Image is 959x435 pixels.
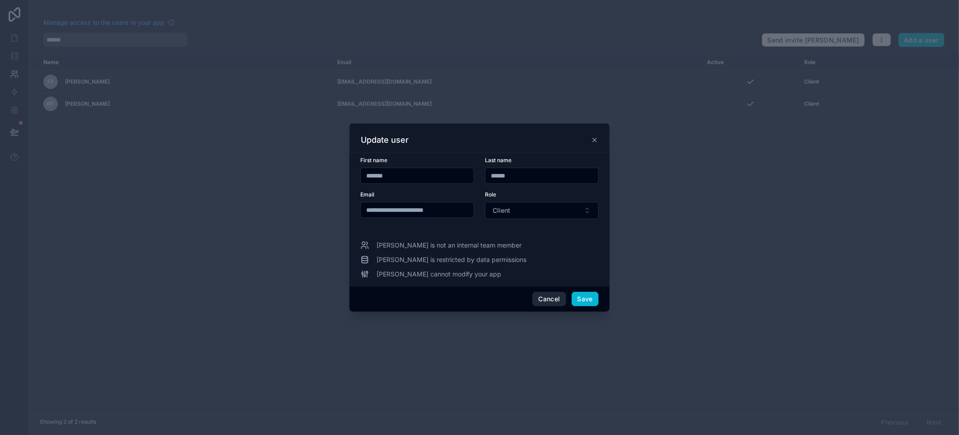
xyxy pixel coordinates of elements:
span: [PERSON_NAME] is restricted by data permissions [377,255,526,264]
h3: Update user [361,135,409,145]
span: First name [360,157,387,164]
button: Cancel [532,292,566,306]
button: Select Button [485,202,599,219]
span: Role [485,191,496,198]
span: Client [493,206,510,215]
span: Last name [485,157,512,164]
button: Save [572,292,599,306]
span: [PERSON_NAME] is not an internal team member [377,241,521,250]
span: [PERSON_NAME] cannot modify your app [377,270,501,279]
span: Email [360,191,374,198]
